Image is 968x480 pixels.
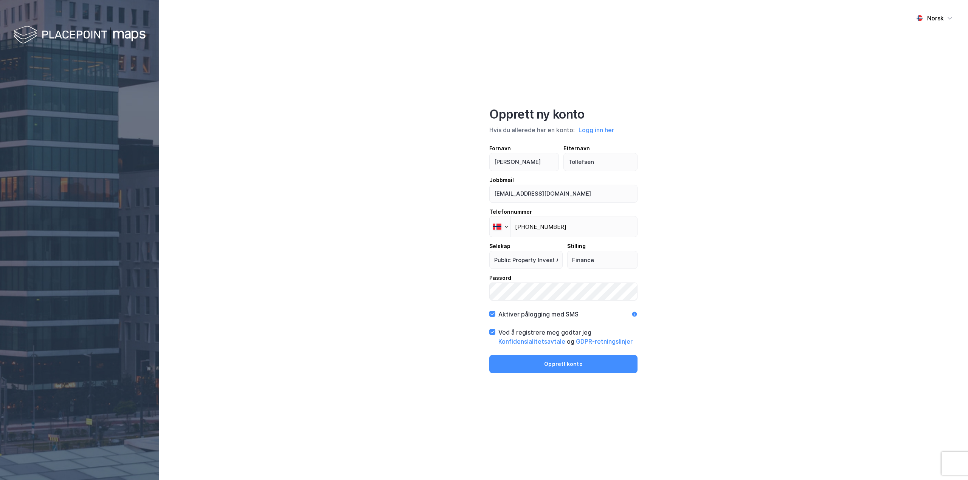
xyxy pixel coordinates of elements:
[490,216,510,237] div: Norway: + 47
[489,273,638,282] div: Passord
[489,176,638,185] div: Jobbmail
[498,328,638,346] div: Ved å registrere meg godtar jeg og
[489,125,638,135] div: Hvis du allerede har en konto:
[489,107,638,122] div: Opprett ny konto
[13,24,146,46] img: logo-white.f07954bde2210d2a523dddb988cd2aa7.svg
[489,355,638,373] button: Opprett konto
[489,242,563,251] div: Selskap
[489,216,638,237] input: Telefonnummer
[930,444,968,480] div: Kontrollprogram for chat
[563,144,638,153] div: Etternavn
[576,125,616,135] button: Logg inn her
[567,242,638,251] div: Stilling
[927,14,944,23] div: Norsk
[498,310,579,319] div: Aktiver pålogging med SMS
[930,444,968,480] iframe: Chat Widget
[489,207,638,216] div: Telefonnummer
[489,144,559,153] div: Fornavn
